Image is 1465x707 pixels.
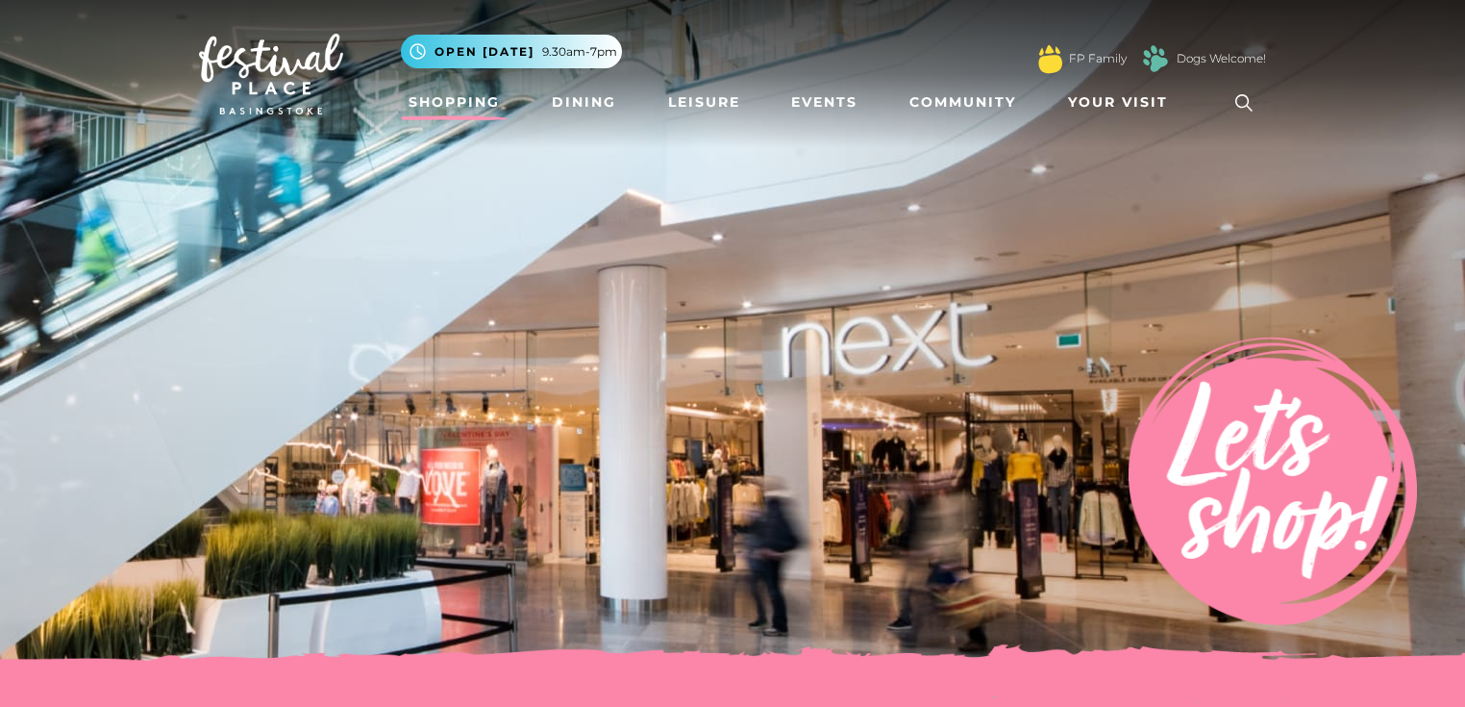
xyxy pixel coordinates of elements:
a: Shopping [401,85,508,120]
a: Dining [544,85,624,120]
span: 9.30am-7pm [542,43,617,61]
span: Your Visit [1068,92,1168,113]
a: Dogs Welcome! [1177,50,1266,67]
a: FP Family [1069,50,1127,67]
span: Open [DATE] [435,43,534,61]
a: Community [902,85,1024,120]
a: Leisure [660,85,748,120]
img: Festival Place Logo [199,34,343,114]
a: Events [783,85,865,120]
a: Your Visit [1060,85,1185,120]
button: Open [DATE] 9.30am-7pm [401,35,622,68]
